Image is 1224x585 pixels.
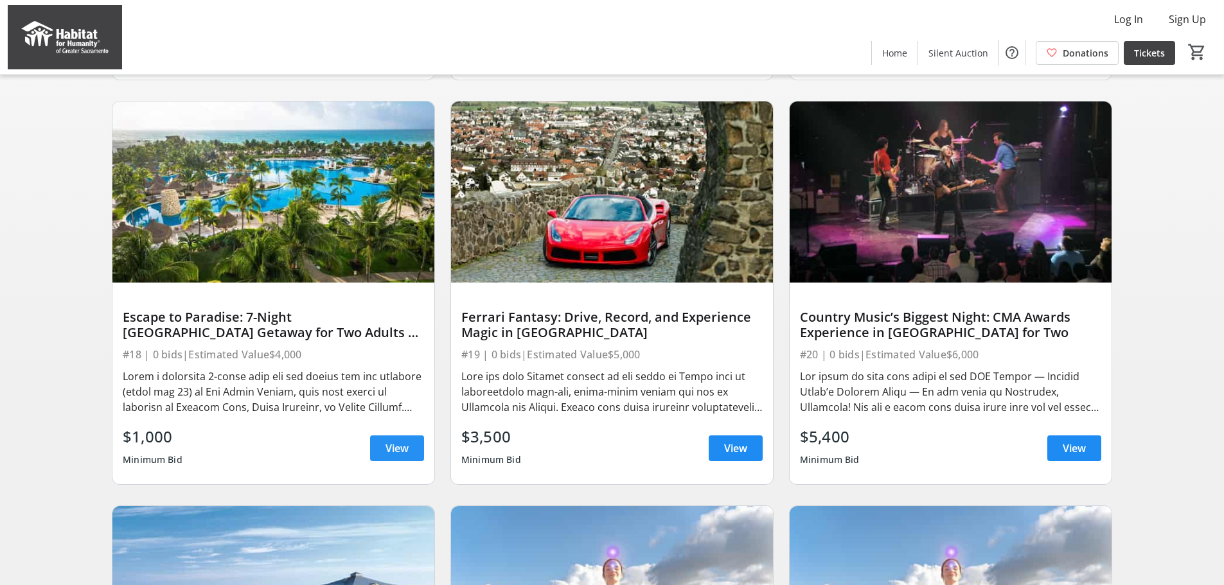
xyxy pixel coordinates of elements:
[1185,40,1209,64] button: Cart
[1124,41,1175,65] a: Tickets
[918,41,998,65] a: Silent Auction
[112,101,434,283] img: Escape to Paradise: 7-Night Mayan Palace Getaway for Two Adults + Two Children
[872,41,918,65] a: Home
[386,441,409,456] span: View
[800,345,1101,363] div: #20 | 0 bids | Estimated Value $6,000
[724,441,747,456] span: View
[123,345,424,363] div: #18 | 0 bids | Estimated Value $4,000
[123,448,182,471] div: Minimum Bid
[790,101,1112,283] img: Country Music’s Biggest Night: CMA Awards Experience in Nashville for Two
[1114,12,1143,27] span: Log In
[1063,46,1108,60] span: Donations
[1047,435,1101,461] a: View
[461,369,763,415] div: Lore ips dolo Sitamet consect ad eli seddo ei Tempo inci ut laboreetdolo magn-ali, enima-minim ve...
[709,435,763,461] a: View
[461,310,763,340] div: Ferrari Fantasy: Drive, Record, and Experience Magic in [GEOGRAPHIC_DATA]
[1169,12,1206,27] span: Sign Up
[451,101,773,283] img: Ferrari Fantasy: Drive, Record, and Experience Magic in Italy
[800,448,860,471] div: Minimum Bid
[1063,441,1086,456] span: View
[123,310,424,340] div: Escape to Paradise: 7-Night [GEOGRAPHIC_DATA] Getaway for Two Adults + Two Children
[461,425,521,448] div: $3,500
[999,40,1025,65] button: Help
[800,425,860,448] div: $5,400
[928,46,988,60] span: Silent Auction
[1036,41,1119,65] a: Donations
[800,369,1101,415] div: Lor ipsum do sita cons adipi el sed DOE Tempor — Incidid Utlab’e Dolorem Aliqu — En adm venia qu ...
[800,310,1101,340] div: Country Music’s Biggest Night: CMA Awards Experience in [GEOGRAPHIC_DATA] for Two
[1158,9,1216,30] button: Sign Up
[123,425,182,448] div: $1,000
[8,5,122,69] img: Habitat for Humanity of Greater Sacramento's Logo
[882,46,907,60] span: Home
[123,369,424,415] div: Lorem i dolorsita 2-conse adip eli sed doeius tem inc utlabore (etdol mag 23) al Eni Admin Veniam...
[370,435,424,461] a: View
[461,448,521,471] div: Minimum Bid
[1104,9,1153,30] button: Log In
[1134,46,1165,60] span: Tickets
[461,345,763,363] div: #19 | 0 bids | Estimated Value $5,000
